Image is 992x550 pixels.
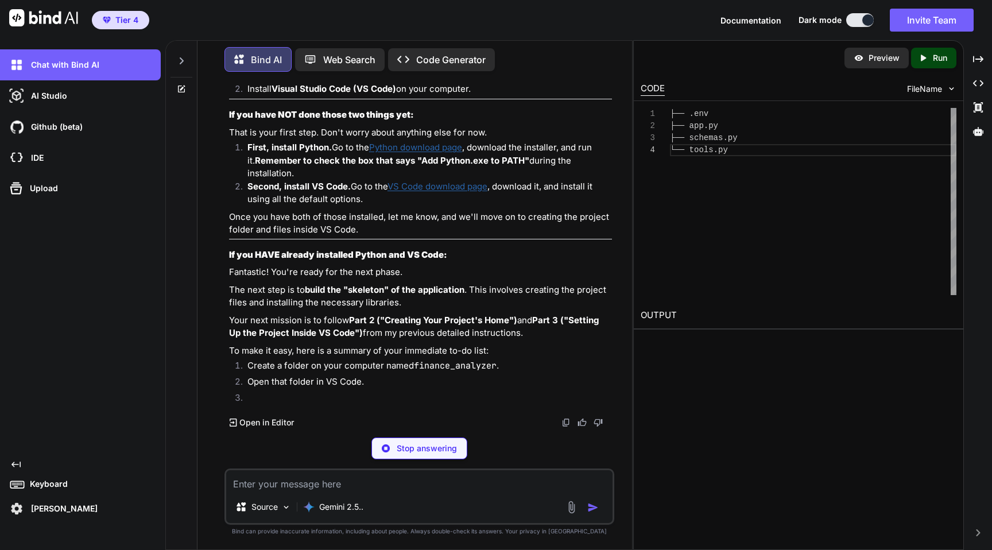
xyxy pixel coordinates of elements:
[641,120,655,132] div: 2
[272,83,396,94] strong: Visual Studio Code (VS Code)
[26,152,44,164] p: IDE
[247,142,332,153] strong: First, install Python.
[305,284,464,295] strong: build the "skeleton" of the application
[323,53,375,67] p: Web Search
[670,145,728,154] span: └── tools.py
[25,478,68,490] p: Keyboard
[229,211,612,237] p: Once you have both of those installed, let me know, and we'll move on to creating the project fol...
[799,14,842,26] span: Dark mode
[224,527,614,536] p: Bind can provide inaccurate information, including about people. Always double-check its answers....
[239,417,294,428] p: Open in Editor
[641,132,655,144] div: 3
[7,499,26,518] img: settings
[25,183,58,194] p: Upload
[869,52,900,64] p: Preview
[578,418,587,427] img: like
[670,121,718,130] span: ├── app.py
[414,360,497,371] code: finance_analyzer
[947,84,956,94] img: chevron down
[255,155,529,166] strong: Remember to check the box that says "Add Python.exe to PATH"
[281,502,291,512] img: Pick Models
[565,501,578,514] img: attachment
[641,108,655,120] div: 1
[229,126,612,140] p: That is your first step. Don't worry about anything else for now.
[349,315,517,326] strong: Part 2 ("Creating Your Project's Home")
[229,284,612,309] p: The next step is to . This involves creating the project files and installing the necessary libra...
[26,90,67,102] p: AI Studio
[238,375,612,392] li: Open that folder in VS Code.
[238,359,612,375] li: Create a folder on your computer named .
[933,52,947,64] p: Run
[247,181,351,192] strong: Second, install VS Code.
[26,59,99,71] p: Chat with Bind AI
[634,302,963,329] h2: OUTPUT
[890,9,974,32] button: Invite Team
[587,502,599,513] img: icon
[594,418,603,427] img: dislike
[229,249,447,260] strong: If you HAVE already installed Python and VS Code:
[720,14,781,26] button: Documentation
[92,11,149,29] button: premiumTier 4
[7,86,26,106] img: darkAi-studio
[9,9,78,26] img: Bind AI
[670,133,738,142] span: ├── schemas.py
[720,16,781,25] span: Documentation
[319,501,363,513] p: Gemini 2.5..
[26,121,83,133] p: Github (beta)
[907,83,942,95] span: FileName
[238,180,612,206] li: Go to the , download it, and install it using all the default options.
[7,148,26,168] img: cloudideIcon
[561,418,571,427] img: copy
[115,14,138,26] span: Tier 4
[303,501,315,513] img: Gemini 2.5 Pro
[387,181,487,192] a: VS Code download page
[641,82,665,96] div: CODE
[26,503,98,514] p: [PERSON_NAME]
[251,501,278,513] p: Source
[7,117,26,137] img: githubDark
[397,443,457,454] p: Stop answering
[103,17,111,24] img: premium
[229,109,414,120] strong: If you have NOT done those two things yet:
[369,142,462,153] a: Python download page
[641,144,655,156] div: 4
[229,344,612,358] p: To make it easy, here is a summary of your immediate to-do list:
[229,314,612,340] p: Your next mission is to follow and from my previous detailed instructions.
[854,53,864,63] img: preview
[7,55,26,75] img: darkChat
[238,83,612,99] li: Install on your computer.
[251,53,282,67] p: Bind AI
[229,266,612,279] p: Fantastic! You're ready for the next phase.
[670,109,708,118] span: ├── .env
[238,141,612,180] li: Go to the , download the installer, and run it. during the installation.
[416,53,486,67] p: Code Generator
